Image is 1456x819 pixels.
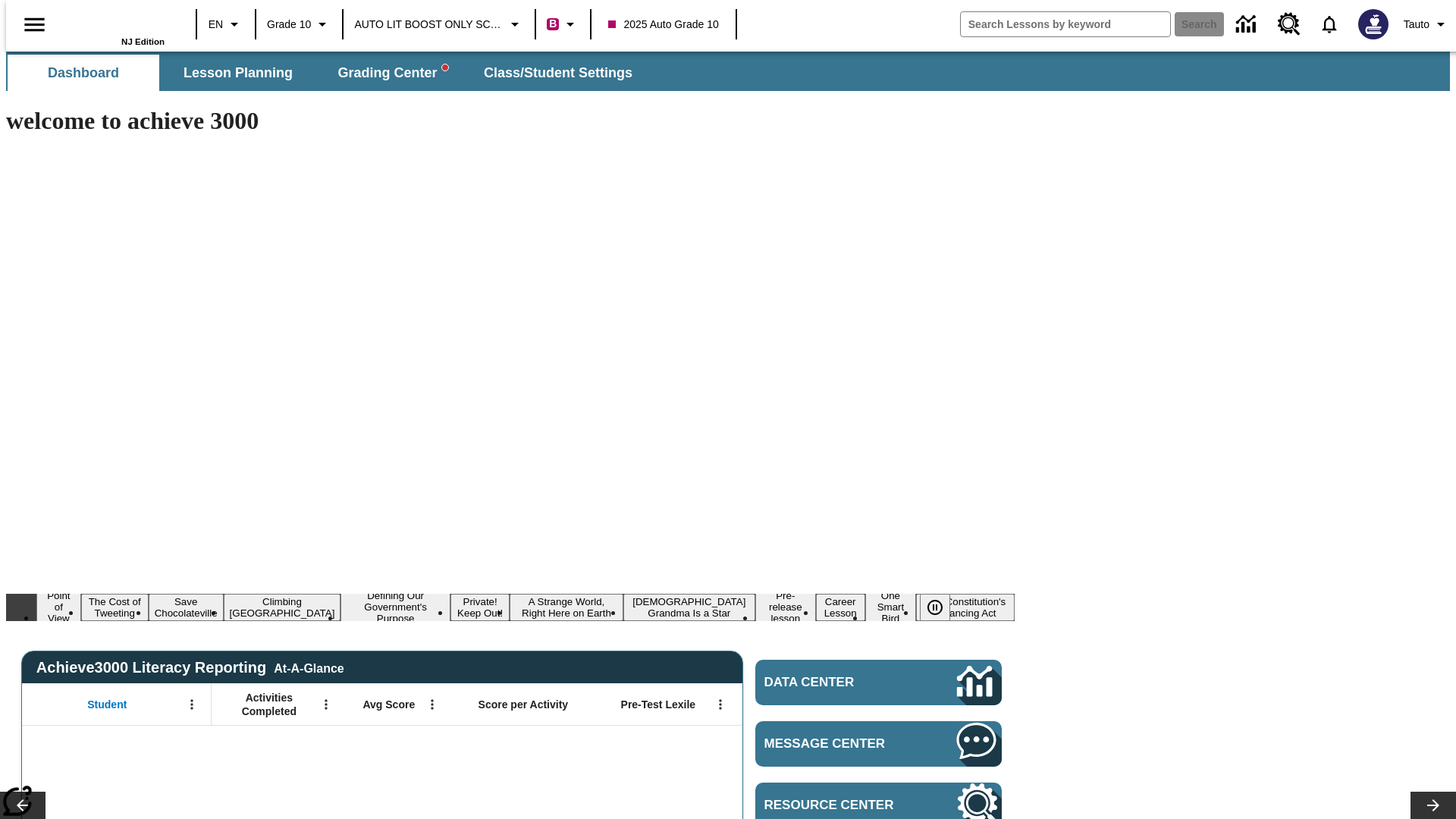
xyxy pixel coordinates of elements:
[219,691,319,718] span: Activities Completed
[510,594,623,621] button: Slide 7 A Strange World, Right Here on Earth
[621,698,696,711] span: Pre-Test Lexile
[1358,9,1389,39] img: Avatar
[162,55,314,91] button: Lesson Planning
[12,2,57,47] button: Open side menu
[184,64,293,82] span: Lesson Planning
[87,698,127,711] span: Student
[764,736,912,752] span: Message Center
[66,7,165,37] a: Home
[348,11,530,38] button: School: AUTO LIT BOOST ONLY SCHOOL, Select your school
[81,594,149,621] button: Slide 2 The Cost of Tweeting
[354,17,504,33] span: AUTO LIT BOOST ONLY SCHOOL
[755,660,1002,705] a: Data Center
[362,698,415,711] span: Avg Score
[755,721,1002,767] a: Message Center
[549,14,557,33] span: B
[764,675,906,690] span: Data Center
[209,17,223,33] span: EN
[36,588,81,626] button: Slide 1 Point of View
[1398,11,1456,38] button: Profile/Settings
[1310,5,1349,44] a: Notifications
[149,594,224,621] button: Slide 3 Save Chocolateville
[267,17,311,33] span: Grade 10
[479,698,569,711] span: Score per Activity
[6,107,1015,135] h1: welcome to achieve 3000
[224,594,341,621] button: Slide 4 Climbing Mount Tai
[764,798,912,813] span: Resource Center
[961,12,1170,36] input: search field
[541,11,585,38] button: Boost Class color is violet red. Change class color
[608,17,718,33] span: 2025 Auto Grade 10
[274,659,344,676] div: At-A-Glance
[317,55,469,91] button: Grading Center
[920,594,950,621] button: Pause
[6,52,1450,91] div: SubNavbar
[66,5,165,46] div: Home
[623,594,755,621] button: Slide 8 South Korean Grandma Is a Star
[121,37,165,46] span: NJ Edition
[48,64,119,82] span: Dashboard
[36,659,344,676] span: Achieve3000 Literacy Reporting
[337,64,447,82] span: Grading Center
[865,588,917,626] button: Slide 11 One Smart Bird
[1349,5,1398,44] button: Select a new avatar
[442,64,448,71] svg: writing assistant alert
[340,588,450,626] button: Slide 5 Defining Our Government's Purpose
[920,594,965,621] div: Pause
[180,693,203,716] button: Open Menu
[755,588,816,626] button: Slide 9 Pre-release lesson
[472,55,645,91] button: Class/Student Settings
[202,11,250,38] button: Language: EN, Select a language
[315,693,337,716] button: Open Menu
[1227,4,1269,45] a: Data Center
[484,64,632,82] span: Class/Student Settings
[1410,792,1456,819] button: Lesson carousel, Next
[916,594,1015,621] button: Slide 12 The Constitution's Balancing Act
[1404,17,1429,33] span: Tauto
[421,693,444,716] button: Open Menu
[261,11,337,38] button: Grade: Grade 10, Select a grade
[6,55,646,91] div: SubNavbar
[709,693,732,716] button: Open Menu
[816,594,865,621] button: Slide 10 Career Lesson
[450,594,510,621] button: Slide 6 Private! Keep Out!
[8,55,159,91] button: Dashboard
[1269,4,1310,45] a: Resource Center, Will open in new tab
